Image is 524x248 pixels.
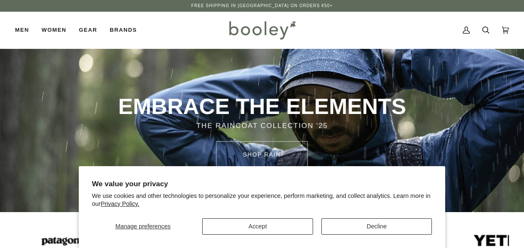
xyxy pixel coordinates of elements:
[15,12,35,48] a: Men
[115,223,170,230] span: Manage preferences
[112,93,413,120] p: EMBRACE THE ELEMENTS
[321,218,432,235] button: Decline
[226,18,298,42] img: Booley
[42,26,66,34] span: Women
[15,26,29,34] span: Men
[92,192,432,208] p: We use cookies and other technologies to personalize your experience, perform marketing, and coll...
[191,3,333,9] p: Free Shipping in [GEOGRAPHIC_DATA] on Orders €50+
[100,200,139,207] a: Privacy Policy.
[110,26,137,34] span: Brands
[103,12,143,48] a: Brands
[92,218,194,235] button: Manage preferences
[216,141,308,168] a: SHOP rain
[35,12,73,48] a: Women
[79,26,97,34] span: Gear
[73,12,103,48] a: Gear
[202,218,313,235] button: Accept
[92,180,432,188] h2: We value your privacy
[112,120,413,131] p: THE RAINCOAT COLLECTION '25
